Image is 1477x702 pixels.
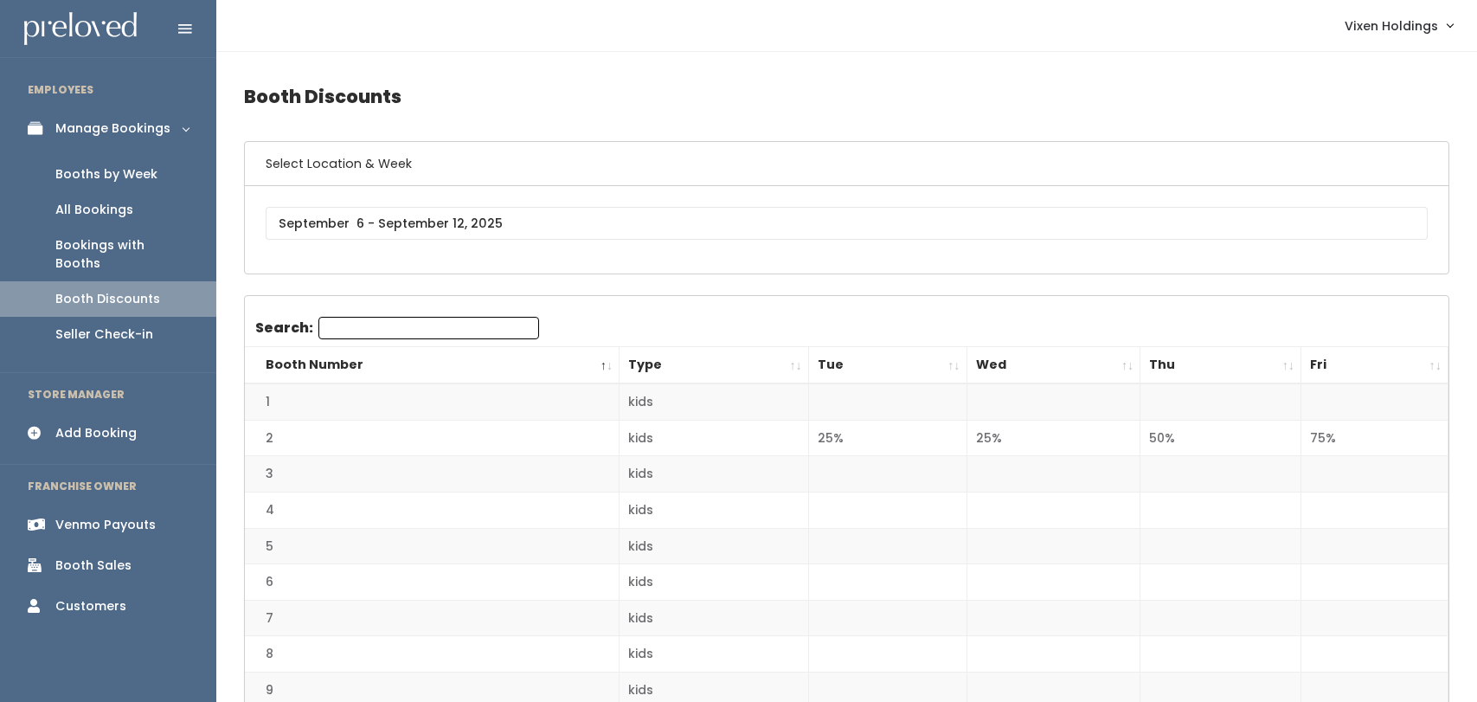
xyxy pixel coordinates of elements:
img: preloved logo [24,12,137,46]
div: Seller Check-in [55,325,153,344]
td: kids [620,564,809,601]
td: kids [620,600,809,636]
td: 75% [1301,420,1448,456]
td: kids [620,492,809,528]
div: Add Booking [55,424,137,442]
th: Wed: activate to sort column ascending [966,347,1140,384]
h6: Select Location & Week [245,142,1448,186]
td: 50% [1140,420,1301,456]
td: kids [620,420,809,456]
td: kids [620,636,809,673]
div: Bookings with Booths [55,236,189,273]
td: 25% [808,420,966,456]
div: Customers [55,597,126,615]
td: 6 [245,564,620,601]
th: Booth Number: activate to sort column descending [245,347,620,384]
td: kids [620,456,809,493]
td: 4 [245,492,620,528]
input: September 6 - September 12, 2025 [266,207,1428,240]
th: Tue: activate to sort column ascending [808,347,966,384]
span: Vixen Holdings [1345,16,1438,35]
td: 5 [245,528,620,564]
td: 2 [245,420,620,456]
td: 3 [245,456,620,493]
td: kids [620,383,809,420]
th: Type: activate to sort column ascending [620,347,809,384]
th: Fri: activate to sort column ascending [1301,347,1448,384]
label: Search: [255,317,539,339]
td: 8 [245,636,620,673]
div: Venmo Payouts [55,516,156,534]
div: Booths by Week [55,165,157,184]
div: Booth Discounts [55,290,160,308]
td: kids [620,528,809,564]
td: 1 [245,383,620,420]
div: Booth Sales [55,557,132,575]
td: 25% [966,420,1140,456]
div: Manage Bookings [55,119,170,138]
div: All Bookings [55,201,133,219]
input: Search: [318,317,539,339]
td: 7 [245,600,620,636]
th: Thu: activate to sort column ascending [1140,347,1301,384]
h4: Booth Discounts [244,73,1449,120]
a: Vixen Holdings [1327,7,1470,44]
